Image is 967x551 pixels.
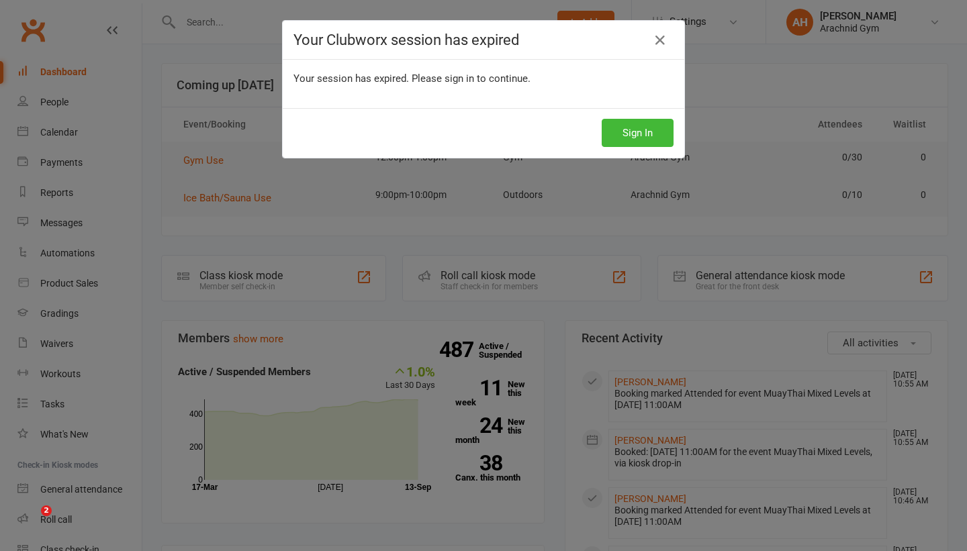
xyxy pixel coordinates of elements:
a: Close [649,30,671,51]
button: Sign In [602,119,674,147]
span: 2 [41,505,52,516]
span: Your session has expired. Please sign in to continue. [293,72,531,85]
h4: Your Clubworx session has expired [293,32,674,48]
iframe: Intercom live chat [13,505,46,538]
